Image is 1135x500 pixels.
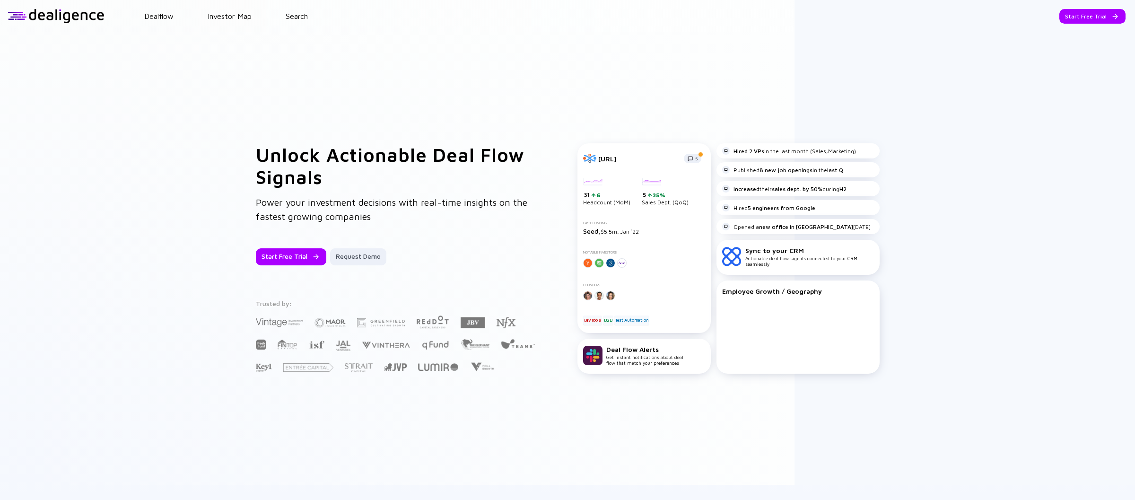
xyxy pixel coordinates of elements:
div: 25% [652,192,665,199]
img: The Elephant [461,339,489,350]
img: Greenfield Partners [357,318,405,327]
img: Maor Investments [314,315,346,331]
button: Start Free Trial [1059,9,1126,24]
div: [URL] [598,155,678,163]
img: Israel Secondary Fund [309,340,324,349]
div: Published in the [722,166,843,174]
img: Key1 Capital [256,363,272,372]
a: Investor Map [208,12,252,20]
img: Red Dot Capital Partners [416,314,449,329]
div: $5.5m, Jan `22 [583,227,705,235]
div: Get instant notifications about deal flow that match your preferences [606,345,683,366]
div: Sync to your CRM [745,246,874,254]
strong: Hired 2 VPs [733,148,764,155]
div: Notable Investors [583,250,705,254]
strong: new office in [GEOGRAPHIC_DATA] [759,223,853,230]
h1: Unlock Actionable Deal Flow Signals [256,143,540,188]
img: Vintage Investment Partners [256,317,303,328]
a: Dealflow [144,12,174,20]
img: FINTOP Capital [278,339,297,350]
img: Jerusalem Venture Partners [384,363,407,371]
div: Actionable deal flow signals connected to your CRM seamlessly [745,246,874,267]
div: Employee Growth / Geography [722,287,874,295]
img: Q Fund [421,339,449,351]
div: Sales Dept. (QoQ) [642,178,689,206]
strong: sales dept. by 50% [772,185,822,193]
strong: last Q [827,167,843,174]
span: Seed, [583,227,601,235]
div: Founders [583,283,705,287]
img: Strait Capital [345,363,373,372]
div: Trusted by: [256,299,537,307]
div: B2B [603,316,613,325]
img: JBV Capital [461,316,485,329]
strong: H2 [839,185,847,193]
div: Hired [722,204,815,211]
div: in the last month (Sales,Marketing) [722,147,856,155]
img: NFX [497,317,515,328]
img: Entrée Capital [283,363,333,372]
button: Request Demo [330,248,386,265]
img: JAL Ventures [336,341,350,351]
div: 6 [595,192,601,199]
img: Vinthera [362,341,410,350]
a: Search [286,12,308,20]
div: 31 [584,191,630,199]
img: Team8 [501,339,535,349]
div: 5 [643,191,689,199]
div: Opened a [DATE] [722,223,871,230]
div: Deal Flow Alerts [606,345,683,353]
div: Test Automation [614,316,649,325]
div: Headcount (MoM) [583,178,630,206]
strong: 5 engineers from Google [748,204,815,211]
div: Last Funding [583,221,705,225]
img: Lumir Ventures [418,363,458,371]
span: Power your investment decisions with real-time insights on the fastest growing companies [256,197,527,222]
img: Viola Growth [470,362,495,371]
div: their during [722,185,847,193]
div: DevTools [583,316,602,325]
button: Start Free Trial [256,248,326,265]
strong: 8 new job openings [760,167,812,174]
strong: Increased [733,185,760,193]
